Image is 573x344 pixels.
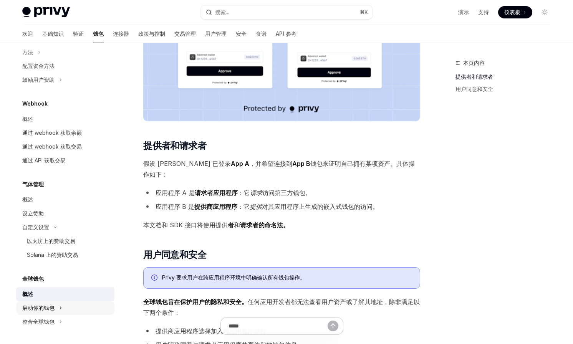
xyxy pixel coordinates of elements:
[262,203,379,210] font: 对其应用程序上生成的嵌入式钱包的访问。
[113,30,129,37] font: 连接器
[231,160,249,167] font: App A
[16,140,114,154] a: 通过 webhook 获取交易
[16,234,114,248] a: 以太坊上的赞助交易
[27,238,75,244] font: 以太坊上的赞助交易
[143,298,420,316] font: 任何应用开发者都无法查看用户资产或了解其地址，除非满足以下两个条件：
[174,25,196,43] a: 交易管理
[200,5,373,19] button: 搜索...⌘K
[16,248,114,262] a: Solana 上的赞助交易
[328,321,338,331] button: 发送消息
[16,59,114,73] a: 配置资金方法
[22,76,55,83] font: 鼓励用户资助
[236,30,247,37] font: 安全
[174,30,196,37] font: 交易管理
[22,275,44,282] font: 全球钱包
[276,30,296,37] font: API 参考
[22,318,55,325] font: 整合全球钱包
[42,25,64,43] a: 基础知识
[22,116,33,122] font: 概述
[276,25,296,43] a: API 参考
[16,126,114,140] a: 通过 webhook 获取余额
[228,221,234,229] font: 者
[215,221,228,229] font: 提供
[22,143,82,150] font: 通过 webhook 获取交易
[143,140,206,151] font: 提供者和请求者
[455,86,493,92] font: 用户同意和安全
[143,160,415,178] font: 钱包来证明自己拥有某项资产。具体操作如下：
[234,221,240,229] font: 和
[93,25,104,43] a: 钱包
[16,112,114,126] a: 概述
[93,30,104,37] font: 钱包
[195,189,238,197] font: 请求者应用程序
[205,25,227,43] a: 用户管理
[250,189,262,197] font: 请求
[236,25,247,43] a: 安全
[538,6,551,18] button: 切换暗模式
[156,189,195,197] font: 应用程序 A 是
[215,9,229,15] font: 搜索...
[162,274,305,281] font: Privy 要求用户在跨应用程序环境中明确确认所有钱包操作。
[22,7,70,18] img: 灯光标志
[292,160,310,167] font: App B
[463,60,485,66] font: 本页内容
[22,210,44,217] font: 设立赞助
[143,160,231,167] font: 假设 [PERSON_NAME] 已登录
[143,221,215,229] font: 本文档和 SDK 接口将使用
[27,251,78,258] font: Solana 上的赞助交易
[240,221,289,229] font: 请求者的命名法。
[364,9,368,15] font: K
[22,291,33,297] font: 概述
[22,100,48,107] font: Webhook
[113,25,129,43] a: 连接器
[458,8,469,16] a: 演示
[237,203,250,210] font: ：它
[478,8,489,16] a: 支持
[22,304,55,311] font: 启动你的钱包
[360,9,364,15] font: ⌘
[205,30,227,37] font: 用户管理
[250,203,262,210] font: 提供
[22,129,82,136] font: 通过 webhook 获取余额
[22,157,66,164] font: 通过 API 获取交易
[16,154,114,167] a: 通过 API 获取交易
[22,63,55,69] font: 配置资金方法
[22,25,33,43] a: 欢迎
[478,9,489,15] font: 支持
[455,83,557,95] a: 用户同意和安全
[16,287,114,301] a: 概述
[238,189,250,197] font: ：它
[73,30,84,37] font: 验证
[194,203,237,210] font: 提供商应用程序
[138,25,165,43] a: 政策与控制
[498,6,532,18] a: 仪表板
[22,181,44,187] font: 气体管理
[42,30,64,37] font: 基础知识
[151,275,159,282] svg: 信息
[504,9,520,15] font: 仪表板
[455,73,493,80] font: 提供者和请求者
[256,30,267,37] font: 食谱
[256,25,267,43] a: 食谱
[143,298,248,306] font: 全球钱包旨在保护用户的隐私和安全。
[249,160,292,167] font: ，并希望连接到
[262,189,311,197] font: 访问第三方钱包。
[455,71,557,83] a: 提供者和请求者
[16,193,114,207] a: 概述
[22,224,49,230] font: 自定义设置
[22,30,33,37] font: 欢迎
[458,9,469,15] font: 演示
[143,249,206,260] font: 用户同意和安全
[22,196,33,203] font: 概述
[16,207,114,220] a: 设立赞助
[138,30,165,37] font: 政策与控制
[156,203,194,210] font: 应用程序 B 是
[73,25,84,43] a: 验证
